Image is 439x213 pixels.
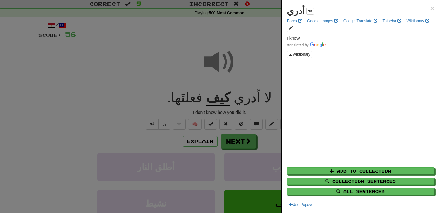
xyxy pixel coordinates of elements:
[287,188,434,195] button: All Sentences
[287,167,434,174] button: Add to Collection
[381,18,403,25] a: Tatoeba
[287,42,326,47] img: Color short
[430,4,434,12] span: ×
[285,18,304,25] a: Forvo
[287,51,312,58] button: Wiktionary
[430,5,434,11] button: Close
[287,6,305,16] strong: أدري
[341,18,379,25] a: Google Translate
[287,201,316,208] button: Use Popover
[287,178,434,185] button: Collection Sentences
[287,36,300,41] span: I know
[305,18,340,25] a: Google Images
[287,25,294,32] button: edit links
[405,18,431,25] a: Wiktionary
